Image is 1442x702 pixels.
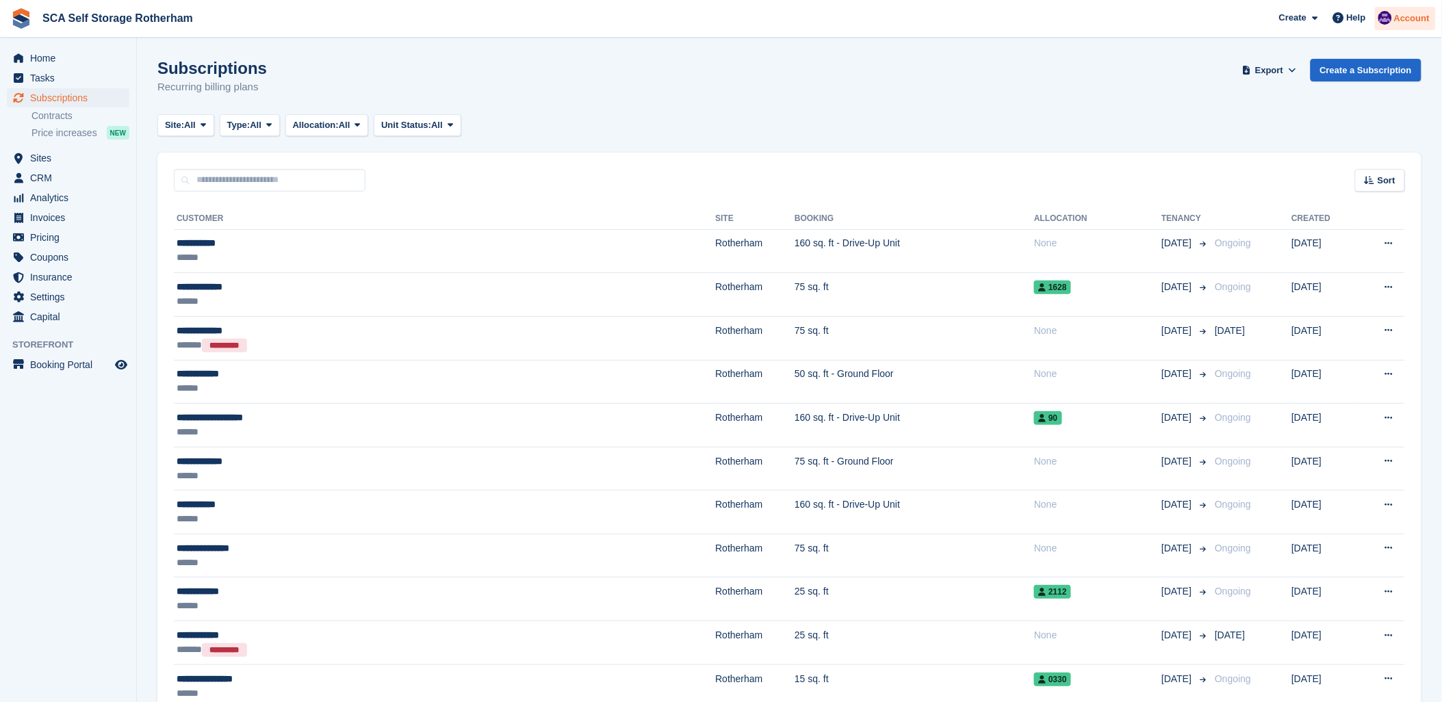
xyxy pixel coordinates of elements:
a: menu [7,287,129,307]
td: 160 sq. ft - Drive-Up Unit [795,229,1034,273]
td: [DATE] [1291,447,1357,491]
td: 75 sq. ft [795,273,1034,317]
div: None [1034,454,1161,469]
button: Type: All [220,114,280,137]
span: [DATE] [1161,584,1194,599]
button: Site: All [157,114,214,137]
a: menu [7,49,129,68]
button: Unit Status: All [374,114,461,137]
span: All [339,118,350,132]
div: None [1034,497,1161,512]
span: [DATE] [1215,325,1245,336]
span: CRM [30,168,112,187]
a: menu [7,248,129,267]
th: Tenancy [1161,208,1209,230]
td: 50 sq. ft - Ground Floor [795,360,1034,404]
td: 160 sq. ft - Drive-Up Unit [795,404,1034,447]
th: Site [715,208,795,230]
div: None [1034,236,1161,250]
a: menu [7,355,129,374]
span: Capital [30,307,112,326]
span: [DATE] [1161,367,1194,381]
span: 1628 [1034,281,1071,294]
td: [DATE] [1291,360,1357,404]
th: Booking [795,208,1034,230]
div: None [1034,324,1161,338]
span: Account [1394,12,1430,25]
td: Rotherham [715,316,795,360]
span: Ongoing [1215,499,1251,510]
td: Rotherham [715,404,795,447]
h1: Subscriptions [157,59,267,77]
span: Booking Portal [30,355,112,374]
button: Allocation: All [285,114,369,137]
td: 75 sq. ft [795,316,1034,360]
a: SCA Self Storage Rotherham [37,7,198,29]
span: [DATE] [1215,629,1245,640]
td: [DATE] [1291,273,1357,317]
a: menu [7,307,129,326]
span: [DATE] [1161,628,1194,642]
span: Pricing [30,228,112,247]
td: 160 sq. ft - Drive-Up Unit [795,491,1034,534]
span: [DATE] [1161,454,1194,469]
a: Price increases NEW [31,125,129,140]
span: Type: [227,118,250,132]
span: Sites [30,148,112,168]
td: [DATE] [1291,577,1357,621]
span: Create [1279,11,1306,25]
span: Analytics [30,188,112,207]
span: Insurance [30,268,112,287]
span: 90 [1034,411,1061,425]
a: Create a Subscription [1311,59,1421,81]
img: Kelly Neesham [1378,11,1392,25]
span: Unit Status: [381,118,431,132]
a: Contracts [31,109,129,122]
a: menu [7,188,129,207]
span: Tasks [30,68,112,88]
span: Ongoing [1215,456,1251,467]
span: [DATE] [1161,497,1194,512]
span: [DATE] [1161,324,1194,338]
td: [DATE] [1291,404,1357,447]
span: All [250,118,261,132]
a: menu [7,268,129,287]
span: [DATE] [1161,236,1194,250]
span: Ongoing [1215,412,1251,423]
td: 75 sq. ft [795,534,1034,577]
img: stora-icon-8386f47178a22dfd0bd8f6a31ec36ba5ce8667c1dd55bd0f319d3a0aa187defe.svg [11,8,31,29]
span: Help [1347,11,1366,25]
span: [DATE] [1161,280,1194,294]
div: NEW [107,126,129,140]
td: Rotherham [715,273,795,317]
td: Rotherham [715,360,795,404]
span: Price increases [31,127,97,140]
span: Home [30,49,112,68]
span: Coupons [30,248,112,267]
span: [DATE] [1161,411,1194,425]
a: menu [7,168,129,187]
a: Preview store [113,356,129,373]
td: 25 sq. ft [795,577,1034,621]
span: Site: [165,118,184,132]
td: [DATE] [1291,491,1357,534]
td: Rotherham [715,621,795,664]
td: [DATE] [1291,229,1357,273]
span: Export [1255,64,1283,77]
span: Ongoing [1215,368,1251,379]
a: menu [7,208,129,227]
span: All [184,118,196,132]
a: menu [7,68,129,88]
span: Ongoing [1215,586,1251,597]
span: Settings [30,287,112,307]
span: Ongoing [1215,281,1251,292]
span: Allocation: [293,118,339,132]
span: Sort [1378,174,1395,187]
td: [DATE] [1291,316,1357,360]
td: 25 sq. ft [795,621,1034,664]
th: Allocation [1034,208,1161,230]
a: menu [7,88,129,107]
td: Rotherham [715,447,795,491]
div: None [1034,541,1161,556]
span: [DATE] [1161,541,1194,556]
